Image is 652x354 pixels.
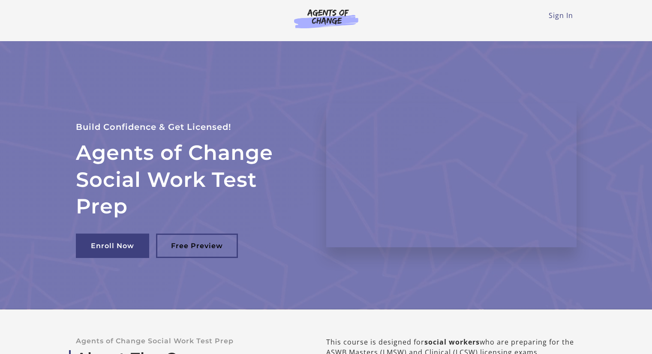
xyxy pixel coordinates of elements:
[76,139,306,219] h2: Agents of Change Social Work Test Prep
[76,234,149,258] a: Enroll Now
[424,337,480,347] b: social workers
[76,120,306,134] p: Build Confidence & Get Licensed!
[156,234,238,258] a: Free Preview
[76,337,299,345] p: Agents of Change Social Work Test Prep
[285,9,367,28] img: Agents of Change Logo
[549,11,573,20] a: Sign In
